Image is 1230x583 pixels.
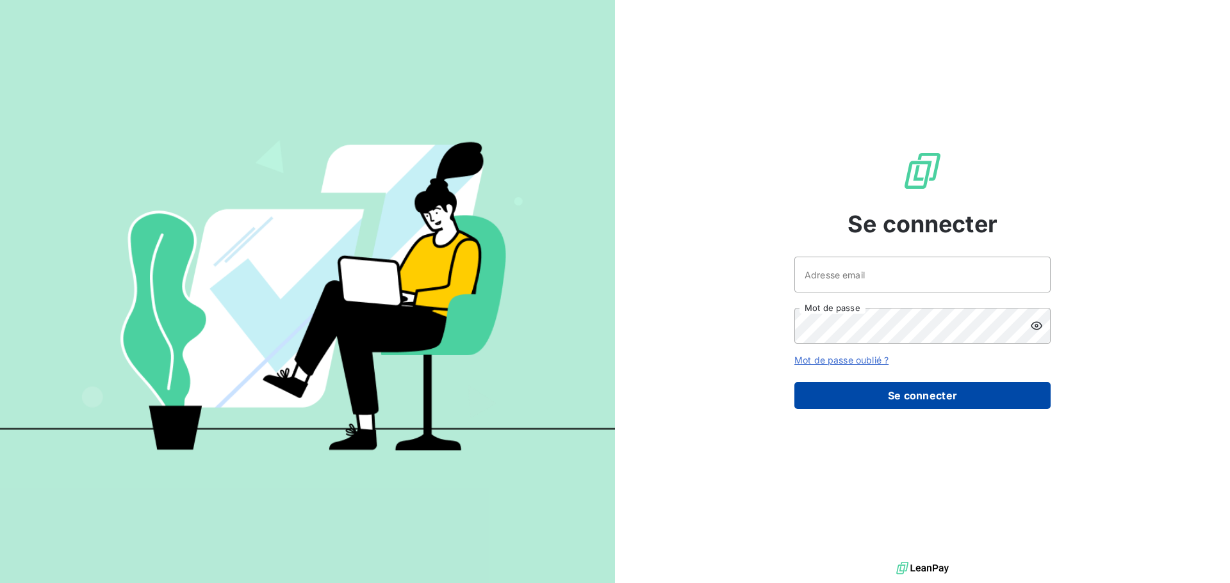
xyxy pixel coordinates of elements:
[896,559,949,578] img: logo
[848,207,997,241] span: Se connecter
[794,382,1051,409] button: Se connecter
[902,150,943,191] img: Logo LeanPay
[794,257,1051,292] input: placeholder
[794,355,889,365] a: Mot de passe oublié ?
